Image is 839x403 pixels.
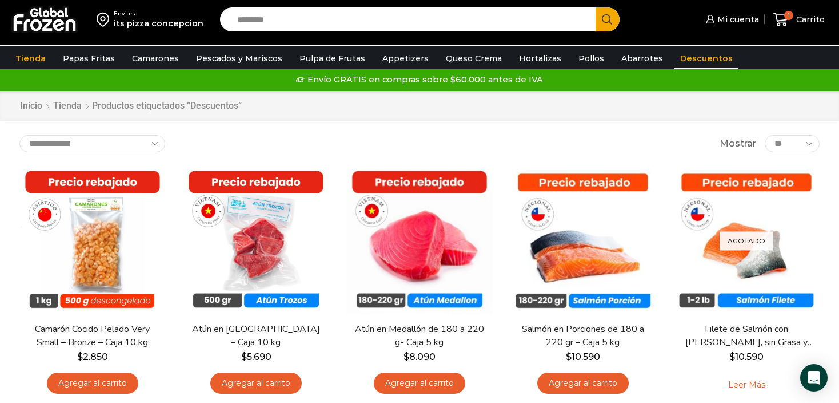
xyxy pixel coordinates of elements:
[27,323,158,349] a: Camarón Cocido Pelado Very Small – Bronze – Caja 10 kg
[681,323,812,349] a: Filete de Salmón con [PERSON_NAME], sin Grasa y sin Espinas 1-2 lb – Caja 10 Kg
[126,48,185,69] a: Camarones
[566,351,572,362] span: $
[374,373,465,394] a: Agregar al carrito: “Atún en Medallón de 180 a 220 g- Caja 5 kg”
[19,135,165,152] select: Pedido de la tienda
[77,351,83,362] span: $
[92,100,242,111] h1: Productos etiquetados “Descuentos”
[596,7,620,31] button: Search button
[114,18,203,29] div: its pizza concepcion
[210,373,302,394] a: Agregar al carrito: “Atún en Trozos - Caja 10 kg”
[729,351,735,362] span: $
[513,48,567,69] a: Hortalizas
[53,100,82,113] a: Tienda
[800,364,828,392] div: Open Intercom Messenger
[19,100,43,113] a: Inicio
[714,14,759,25] span: Mi cuenta
[537,373,629,394] a: Agregar al carrito: “Salmón en Porciones de 180 a 220 gr - Caja 5 kg”
[793,14,825,25] span: Carrito
[616,48,669,69] a: Abarrotes
[358,286,481,306] span: Vista Rápida
[47,373,138,394] a: Agregar al carrito: “Camarón Cocido Pelado Very Small - Bronze - Caja 10 kg”
[720,137,756,151] span: Mostrar
[377,48,434,69] a: Appetizers
[674,48,738,69] a: Descuentos
[294,48,371,69] a: Pulpa de Frutas
[31,286,154,306] span: Vista Rápida
[194,286,317,306] span: Vista Rápida
[114,10,203,18] div: Enviar a
[241,351,271,362] bdi: 5.690
[770,6,828,33] a: 1 Carrito
[241,351,247,362] span: $
[19,100,242,113] nav: Breadcrumb
[720,231,773,250] p: Agotado
[517,323,649,349] a: Salmón en Porciones de 180 a 220 gr – Caja 5 kg
[566,351,600,362] bdi: 10.590
[57,48,121,69] a: Papas Fritas
[77,351,108,362] bdi: 2.850
[354,323,485,349] a: Atún en Medallón de 180 a 220 g- Caja 5 kg
[403,351,409,362] span: $
[729,351,764,362] bdi: 10.590
[190,323,322,349] a: Atún en [GEOGRAPHIC_DATA] – Caja 10 kg
[703,8,759,31] a: Mi cuenta
[685,286,808,306] span: Vista Rápida
[10,48,51,69] a: Tienda
[521,286,644,306] span: Vista Rápida
[573,48,610,69] a: Pollos
[440,48,508,69] a: Queso Crema
[190,48,288,69] a: Pescados y Mariscos
[784,11,793,20] span: 1
[403,351,436,362] bdi: 8.090
[710,373,783,397] a: Leé más sobre “Filete de Salmón con Piel, sin Grasa y sin Espinas 1-2 lb – Caja 10 Kg”
[97,10,114,29] img: address-field-icon.svg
